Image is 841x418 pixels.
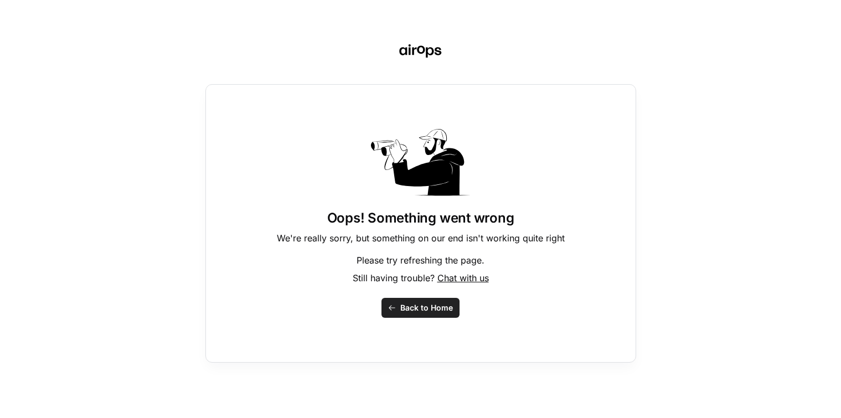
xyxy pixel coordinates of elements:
[437,272,489,283] span: Chat with us
[353,271,489,285] p: Still having trouble?
[381,298,460,318] button: Back to Home
[400,302,453,313] span: Back to Home
[327,209,514,227] h1: Oops! Something went wrong
[277,231,565,245] p: We're really sorry, but something on our end isn't working quite right
[357,254,484,267] p: Please try refreshing the page.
